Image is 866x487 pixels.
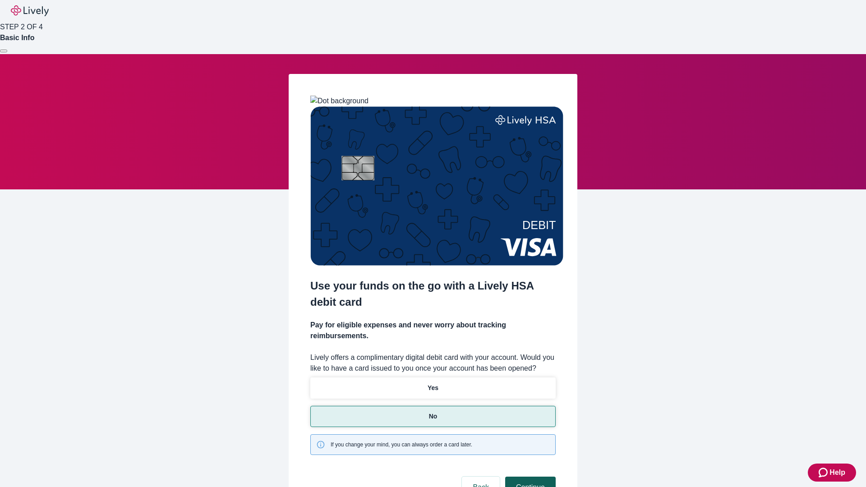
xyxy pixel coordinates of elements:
p: No [429,412,438,421]
img: Dot background [310,96,369,106]
span: If you change your mind, you can always order a card later. [331,441,472,449]
button: No [310,406,556,427]
button: Yes [310,377,556,399]
img: Debit card [310,106,563,266]
label: Lively offers a complimentary digital debit card with your account. Would you like to have a card... [310,352,556,374]
button: Zendesk support iconHelp [808,464,856,482]
h4: Pay for eligible expenses and never worry about tracking reimbursements. [310,320,556,341]
img: Lively [11,5,49,16]
svg: Zendesk support icon [819,467,829,478]
h2: Use your funds on the go with a Lively HSA debit card [310,278,556,310]
p: Yes [428,383,438,393]
span: Help [829,467,845,478]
